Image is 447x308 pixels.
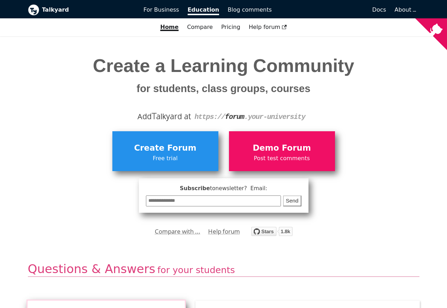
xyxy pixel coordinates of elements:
span: Create Forum [116,141,215,155]
img: talkyard.svg [251,227,293,236]
a: Star debiki/talkyard on GitHub [251,228,293,238]
b: Talkyard [42,5,134,14]
span: Education [188,6,219,15]
a: Demo ForumPost test comments [229,131,335,171]
a: Docs [276,4,390,16]
a: Pricing [217,21,245,33]
span: Create a Learning Community [93,55,354,96]
a: Blog comments [223,4,276,16]
span: T [152,109,157,122]
span: Blog comments [228,6,272,13]
a: Home [156,21,183,33]
a: For Business [139,4,183,16]
span: Free trial [116,154,215,163]
span: Demo Forum [233,141,331,155]
span: Help forum [249,24,287,30]
div: Add alkyard at [33,110,414,122]
a: Compare with ... [155,226,200,237]
span: to newsletter ? Email: [210,185,267,192]
h2: Questions & Answers [28,261,419,277]
span: For Business [143,6,179,13]
a: Talkyard logoTalkyard [28,4,134,16]
span: for your students [157,265,235,275]
small: for students, class groups, courses [137,83,311,94]
a: Compare [187,24,213,30]
img: Talkyard logo [28,4,39,16]
span: Subscribe [146,184,301,193]
button: Send [283,195,301,206]
strong: forum [225,113,244,121]
a: Help forum [245,21,291,33]
span: Post test comments [233,154,331,163]
span: Docs [372,6,386,13]
a: Create ForumFree trial [112,131,218,171]
a: Education [183,4,224,16]
a: Help forum [208,226,240,237]
a: About [395,6,415,13]
code: https:// .your-university [194,113,305,121]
